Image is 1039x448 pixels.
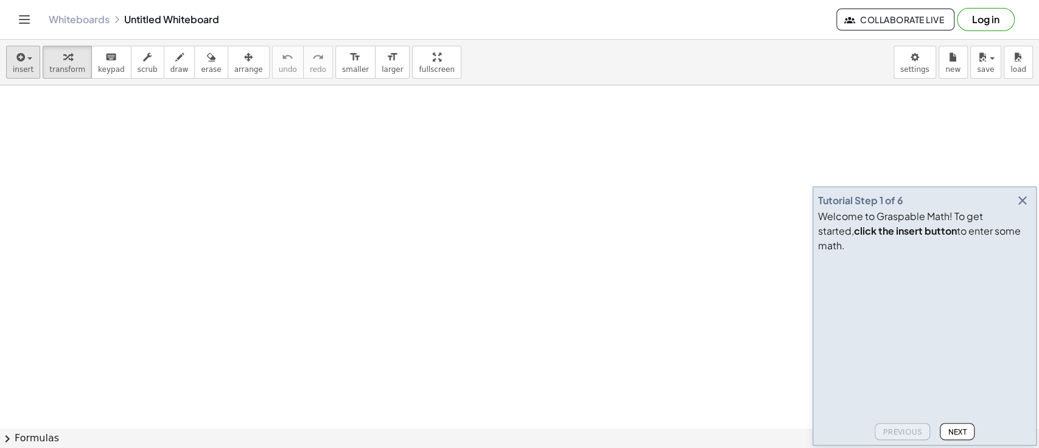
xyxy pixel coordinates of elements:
span: insert [13,65,33,74]
button: erase [194,46,228,79]
i: format_size [349,50,361,65]
button: Toggle navigation [15,10,34,29]
div: Welcome to Graspable Math! To get started, to enter some math. [818,209,1031,253]
button: format_sizelarger [375,46,410,79]
button: settings [894,46,936,79]
button: transform [43,46,92,79]
b: click the insert button [854,224,957,237]
span: undo [279,65,297,74]
button: scrub [131,46,164,79]
button: insert [6,46,40,79]
button: format_sizesmaller [335,46,376,79]
span: arrange [234,65,263,74]
i: redo [312,50,324,65]
button: keyboardkeypad [91,46,131,79]
i: format_size [387,50,398,65]
span: Next [948,427,967,436]
button: redoredo [303,46,333,79]
button: undoundo [272,46,304,79]
span: settings [900,65,929,74]
span: Collaborate Live [847,14,944,25]
button: new [939,46,968,79]
i: keyboard [105,50,117,65]
span: load [1010,65,1026,74]
button: Next [940,423,974,440]
button: Collaborate Live [836,9,954,30]
button: Log in [957,8,1015,31]
span: larger [382,65,403,74]
span: transform [49,65,85,74]
button: fullscreen [412,46,461,79]
button: arrange [228,46,270,79]
i: undo [282,50,293,65]
button: draw [164,46,195,79]
button: load [1004,46,1033,79]
span: fullscreen [419,65,454,74]
span: save [977,65,994,74]
span: scrub [138,65,158,74]
span: draw [170,65,189,74]
a: Whiteboards [49,13,110,26]
span: redo [310,65,326,74]
button: save [970,46,1001,79]
span: erase [201,65,221,74]
span: keypad [98,65,125,74]
span: smaller [342,65,369,74]
div: Tutorial Step 1 of 6 [818,193,903,208]
span: new [945,65,960,74]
